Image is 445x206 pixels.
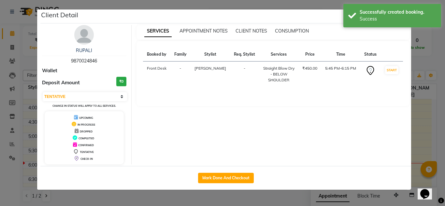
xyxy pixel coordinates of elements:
span: 9870024846 [71,58,97,64]
button: START [385,66,398,74]
td: 5:45 PM-6:15 PM [321,62,360,87]
td: Front Desk [143,62,170,87]
div: Success [360,16,436,22]
th: Services [259,48,298,62]
td: - [230,62,259,87]
span: Deposit Amount [42,79,80,87]
span: UPCOMING [79,116,93,119]
a: RUPALI [76,48,92,53]
iframe: chat widget [418,180,438,199]
th: Price [298,48,321,62]
span: COMPLETED [79,137,94,140]
th: Req. Stylist [230,48,259,62]
button: Mark Done And Checkout [198,173,254,183]
span: IN PROGRESS [78,123,95,126]
th: Status [360,48,380,62]
h5: Client Detail [41,10,78,20]
td: - [170,62,191,87]
div: Straight Blow Dry - BELOW SHOULDER [263,65,294,83]
span: CLIENT NOTES [236,28,267,34]
th: Time [321,48,360,62]
h3: ₹0 [116,77,126,86]
span: CONFIRMED [78,144,94,147]
th: Booked by [143,48,170,62]
th: Stylist [191,48,230,62]
th: Family [170,48,191,62]
small: Change in status will apply to all services. [52,104,116,107]
div: Successfully created booking. [360,9,436,16]
span: Wallet [42,67,57,75]
span: CHECK-IN [80,157,93,160]
span: TENTATIVE [80,150,94,154]
img: avatar [74,25,94,45]
span: SERVICES [144,25,172,37]
span: APPOINTMENT NOTES [179,28,228,34]
span: [PERSON_NAME] [194,66,226,71]
span: CONSUMPTION [275,28,309,34]
div: ₹450.00 [302,65,317,71]
span: DROPPED [80,130,93,133]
